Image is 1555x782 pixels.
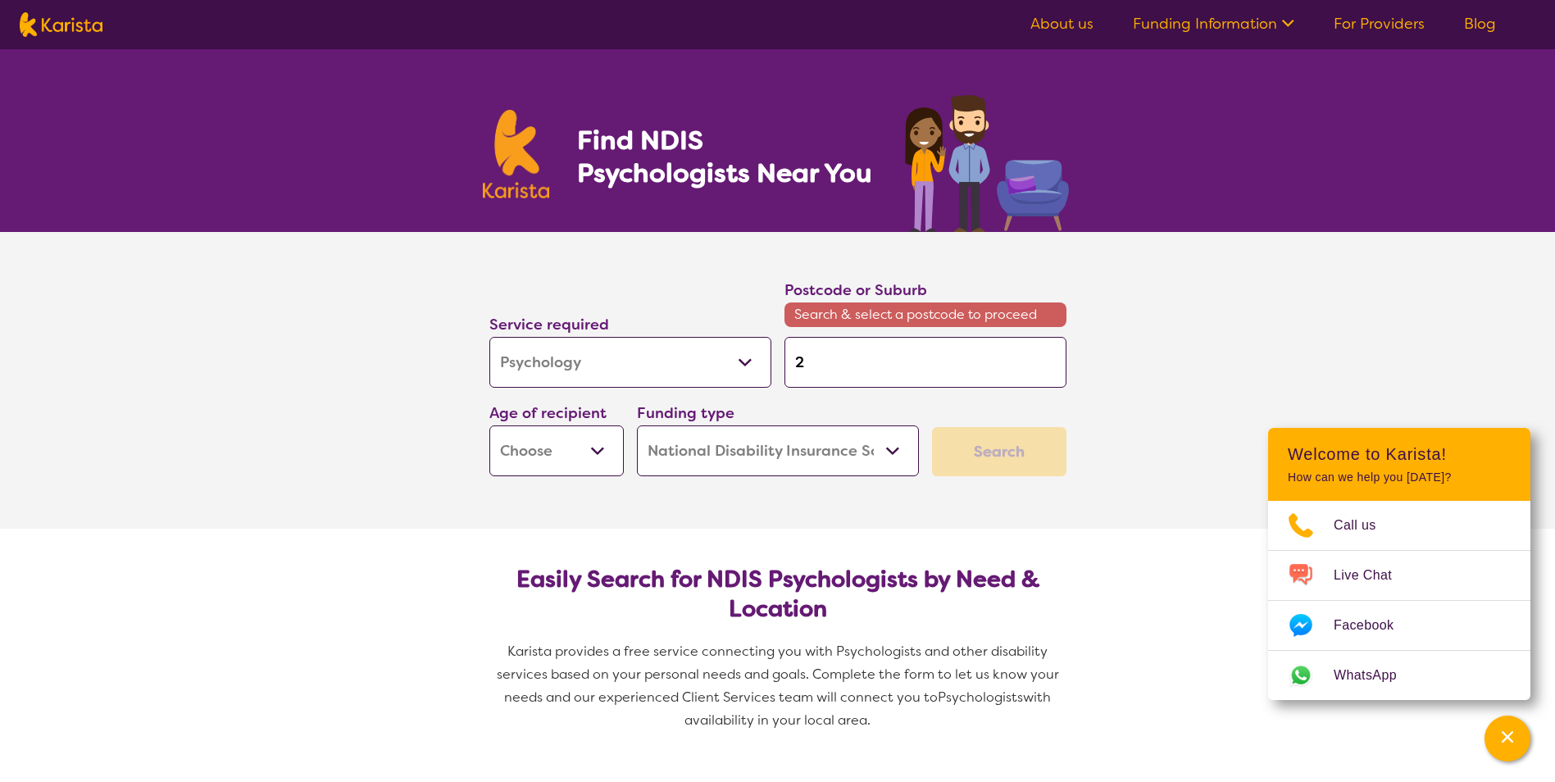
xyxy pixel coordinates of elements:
span: Psychologists [938,689,1023,706]
span: Facebook [1334,613,1413,638]
input: Type [784,337,1066,388]
a: About us [1030,14,1094,34]
img: psychology [899,89,1073,232]
h1: Find NDIS Psychologists Near You [577,124,880,189]
p: How can we help you [DATE]? [1288,471,1511,484]
span: WhatsApp [1334,663,1416,688]
label: Funding type [637,403,734,423]
img: Karista logo [20,12,102,37]
ul: Choose channel [1268,501,1530,700]
h2: Easily Search for NDIS Psychologists by Need & Location [502,565,1053,624]
span: Karista provides a free service connecting you with Psychologists and other disability services b... [497,643,1062,706]
label: Age of recipient [489,403,607,423]
label: Postcode or Suburb [784,280,927,300]
span: Live Chat [1334,563,1412,588]
a: Blog [1464,14,1496,34]
label: Service required [489,315,609,334]
span: Search & select a postcode to proceed [784,302,1066,327]
button: Channel Menu [1485,716,1530,762]
img: Karista logo [483,110,550,198]
span: Call us [1334,513,1396,538]
a: Web link opens in a new tab. [1268,651,1530,700]
a: Funding Information [1133,14,1294,34]
h2: Welcome to Karista! [1288,444,1511,464]
div: Channel Menu [1268,428,1530,700]
a: For Providers [1334,14,1425,34]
